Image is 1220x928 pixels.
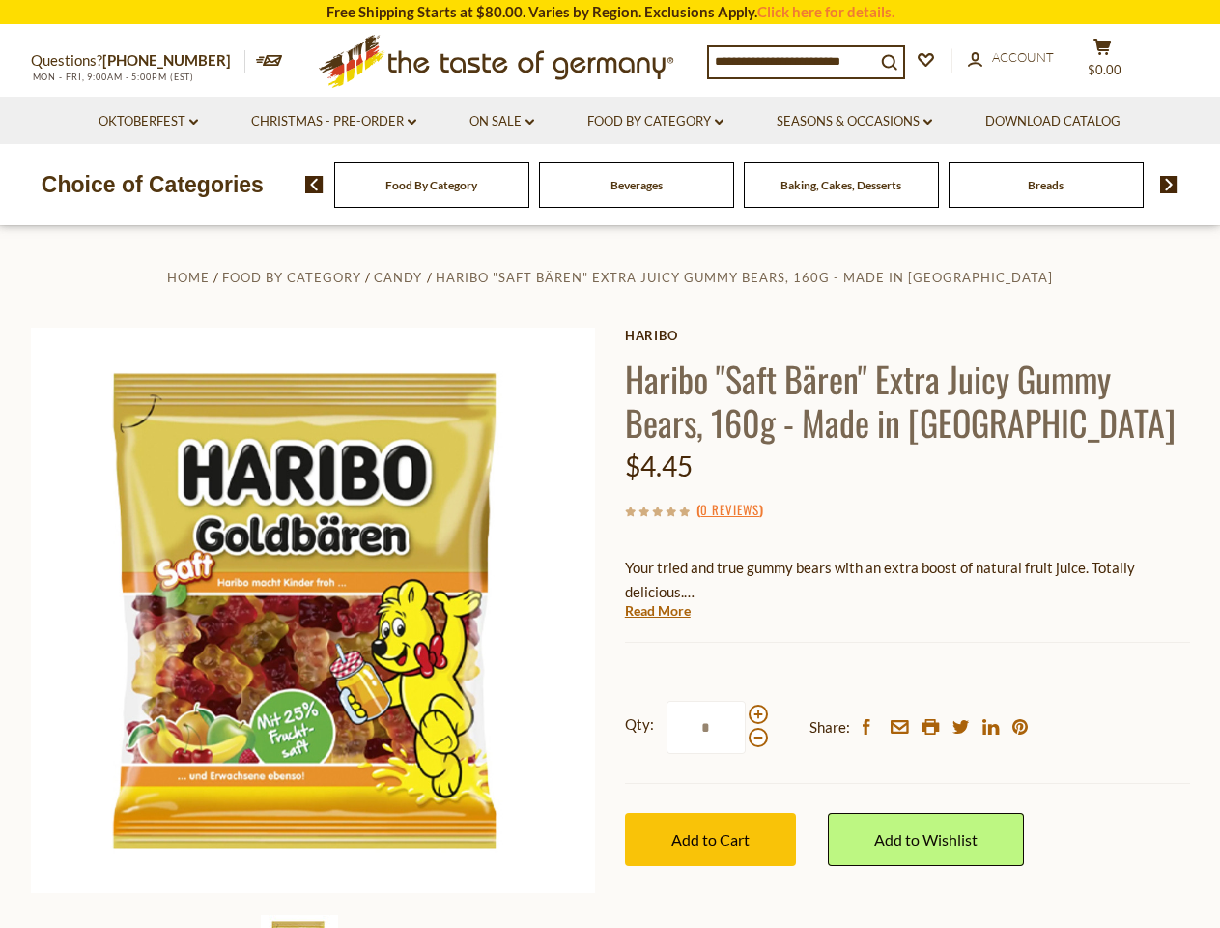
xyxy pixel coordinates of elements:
span: Add to Cart [671,830,750,849]
img: previous arrow [305,176,324,193]
a: Christmas - PRE-ORDER [251,111,416,132]
button: $0.00 [1074,38,1132,86]
a: Breads [1028,178,1064,192]
img: Haribo Saft Baren Extra Juicy [31,328,596,893]
a: Home [167,270,210,285]
a: Haribo [625,328,1190,343]
a: Click here for details. [757,3,894,20]
a: Haribo "Saft Bären" Extra Juicy Gummy Bears, 160g - Made in [GEOGRAPHIC_DATA] [436,270,1053,285]
p: Questions? [31,48,245,73]
img: next arrow [1160,176,1178,193]
a: Add to Wishlist [828,813,1024,866]
span: Share: [809,715,850,739]
a: Food By Category [587,111,723,132]
a: Account [968,47,1054,69]
a: Seasons & Occasions [777,111,932,132]
a: Download Catalog [985,111,1121,132]
span: $0.00 [1088,62,1121,77]
span: MON - FRI, 9:00AM - 5:00PM (EST) [31,72,195,82]
a: [PHONE_NUMBER] [102,51,231,69]
span: $4.45 [625,449,693,482]
a: Food By Category [385,178,477,192]
a: Read More [625,601,691,621]
a: Baking, Cakes, Desserts [780,178,901,192]
span: Account [992,49,1054,65]
a: On Sale [469,111,534,132]
a: 0 Reviews [700,500,759,521]
h1: Haribo "Saft Bären" Extra Juicy Gummy Bears, 160g - Made in [GEOGRAPHIC_DATA] [625,357,1190,444]
button: Add to Cart [625,813,796,866]
a: Candy [374,270,422,285]
p: Your tried and true gummy bears with an extra boost of natural fruit juice. Totally delicious. [625,556,1190,604]
strong: Qty: [625,712,654,737]
a: Beverages [610,178,663,192]
span: ( ) [696,500,763,519]
a: Oktoberfest [99,111,198,132]
a: Food By Category [222,270,361,285]
input: Qty: [667,701,746,754]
